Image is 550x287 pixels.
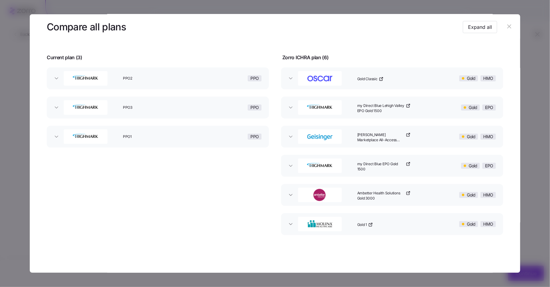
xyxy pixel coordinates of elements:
button: Highmark Blue Cross Blue ShieldPPO3PPO [47,97,269,118]
span: Gold [467,192,475,198]
button: Highmark BlueCross BlueShieldmy Direct Blue EPO Gold 1500GoldEPO [281,155,503,177]
img: Highmark Blue Cross Blue Shield [64,72,107,84]
a: my Direct Blue Lehigh Valley EPO Gold 1500 [357,103,411,114]
span: HMO [483,76,493,81]
span: Gold [469,105,477,110]
span: Gold Classic [357,77,378,82]
img: Highmark BlueCross BlueShield [299,101,341,114]
h3: Compare all plans [47,20,126,34]
button: Highmark BlueCross BlueShieldmy Direct Blue Lehigh Valley EPO Gold 1500GoldEPO [281,97,503,118]
img: Highmark Blue Cross Blue Shield [64,131,107,143]
span: PPO [250,105,259,110]
span: Gold [467,134,475,139]
span: Current plan ( 3 ) [47,54,82,61]
a: Gold 1 [357,222,373,227]
span: Gold [469,163,477,169]
img: Molina [299,218,341,230]
span: EPO [485,163,493,169]
span: HMO [483,192,493,198]
img: Highmark Blue Cross Blue Shield [64,101,107,114]
span: my Direct Blue EPO Gold 1500 [357,162,405,172]
img: Ambetter [299,189,341,201]
a: Gold Classic [357,77,384,82]
button: OscarGold ClassicGoldHMO [281,67,503,89]
a: Ambetter Health Solutions Gold 3000 [357,191,411,201]
span: PPO [250,76,259,81]
img: Oscar [299,72,341,84]
span: [PERSON_NAME] Marketplace All-Access HMO 25/50/4000 [357,132,405,143]
button: Highmark Blue Cross Blue ShieldPPO1PPO [47,126,269,148]
button: Highmark Blue Cross Blue ShieldPPO2PPO [47,67,269,89]
a: my Direct Blue EPO Gold 1500 [357,162,411,172]
span: Zorro ICHRA plan ( 6 ) [282,54,329,61]
span: PPO1 [123,134,196,139]
button: AmbetterAmbetter Health Solutions Gold 3000GoldHMO [281,184,503,206]
button: Expand all [463,21,497,33]
img: Geisinger [299,131,341,143]
span: Expand all [468,23,492,31]
span: PPO2 [123,76,196,81]
span: PPO3 [123,105,196,110]
span: EPO [485,105,493,110]
span: Gold [467,221,475,227]
a: [PERSON_NAME] Marketplace All-Access HMO 25/50/4000 [357,132,411,143]
span: Gold [467,76,475,81]
span: Ambetter Health Solutions Gold 3000 [357,191,405,201]
img: Highmark BlueCross BlueShield [299,160,341,172]
span: HMO [483,134,493,139]
span: Gold 1 [357,222,367,227]
button: MolinaGold 1GoldHMO [281,213,503,235]
span: my Direct Blue Lehigh Valley EPO Gold 1500 [357,103,405,114]
button: Geisinger[PERSON_NAME] Marketplace All-Access HMO 25/50/4000GoldHMO [281,126,503,148]
span: PPO [250,134,259,139]
span: HMO [483,221,493,227]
